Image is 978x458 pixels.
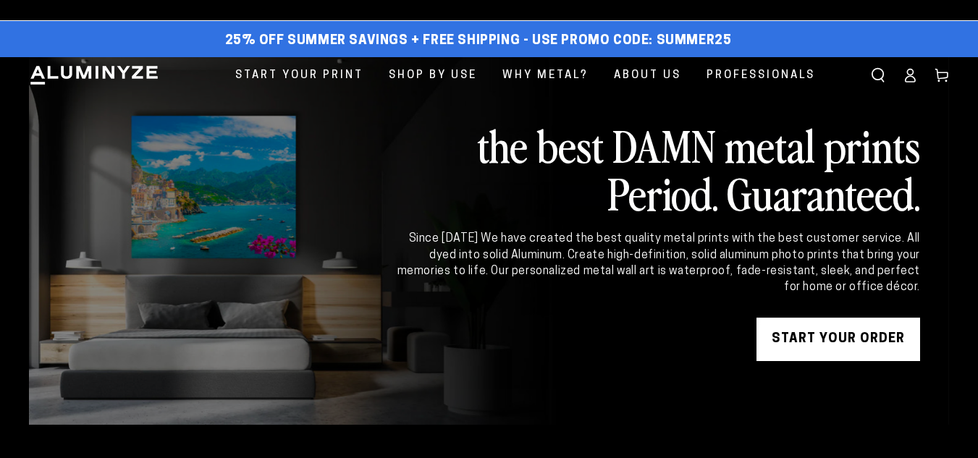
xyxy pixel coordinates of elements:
[225,33,732,49] span: 25% off Summer Savings + Free Shipping - Use Promo Code: SUMMER25
[492,57,599,94] a: Why Metal?
[756,318,920,361] a: START YOUR Order
[389,66,477,85] span: Shop By Use
[224,57,374,94] a: Start Your Print
[395,121,920,216] h2: the best DAMN metal prints Period. Guaranteed.
[696,57,826,94] a: Professionals
[29,64,159,86] img: Aluminyze
[395,231,920,296] div: Since [DATE] We have created the best quality metal prints with the best customer service. All dy...
[862,59,894,91] summary: Search our site
[707,66,815,85] span: Professionals
[603,57,692,94] a: About Us
[235,66,363,85] span: Start Your Print
[502,66,589,85] span: Why Metal?
[614,66,681,85] span: About Us
[378,57,488,94] a: Shop By Use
